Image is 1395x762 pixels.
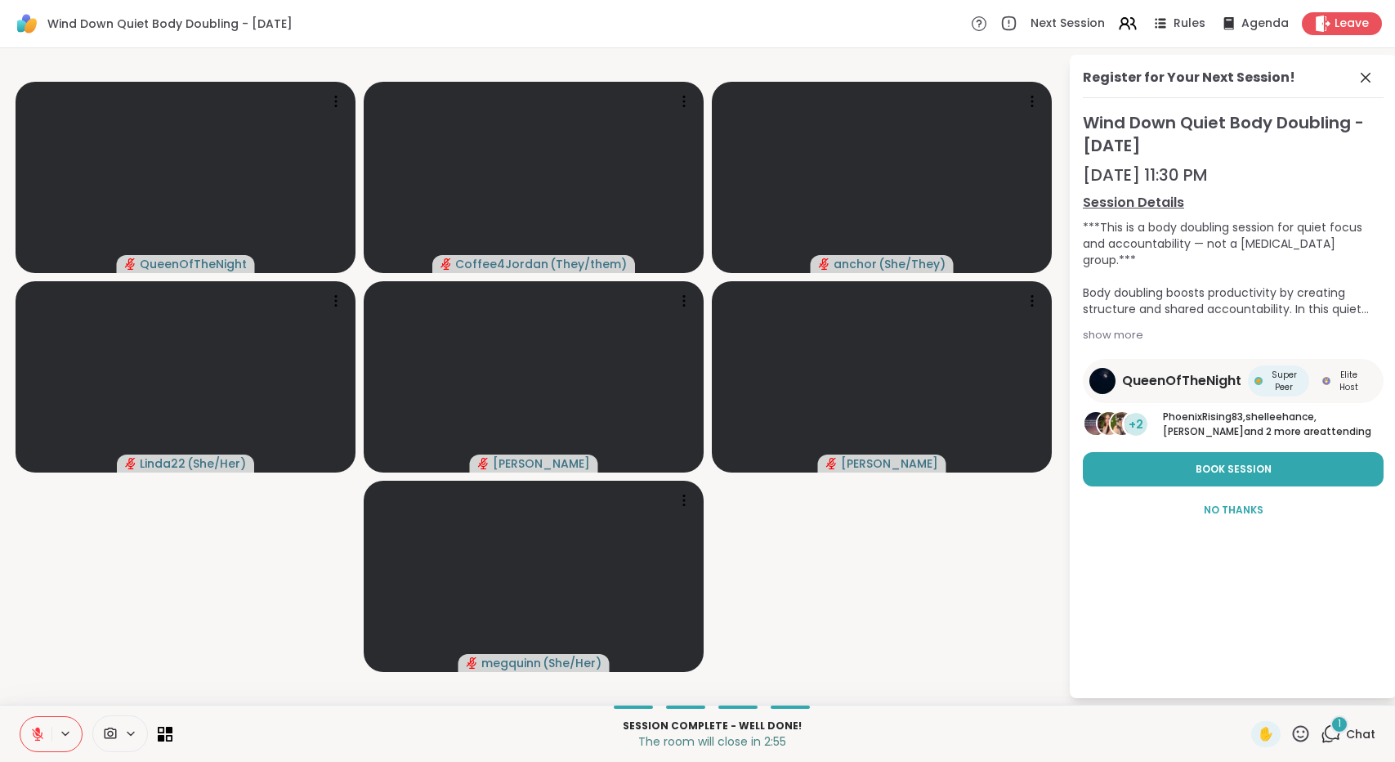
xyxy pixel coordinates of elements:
[455,256,548,272] span: Coffee4Jordan
[481,655,541,671] span: megquinn
[1111,412,1133,435] img: Adrienne_QueenOfTheDawn
[140,256,247,272] span: QueenOfTheNight
[1083,111,1384,157] span: Wind Down Quiet Body Doubling - [DATE]
[1241,16,1289,32] span: Agenda
[1266,369,1303,393] span: Super Peer
[1083,68,1295,87] div: Register for Your Next Session!
[1346,726,1375,742] span: Chat
[1163,424,1244,438] span: [PERSON_NAME]
[1196,462,1272,477] span: Book Session
[1083,452,1384,486] button: Book Session
[1204,503,1263,518] span: No Thanks
[1334,369,1364,393] span: Elite Host
[125,258,136,270] span: audio-muted
[1335,16,1369,32] span: Leave
[1083,327,1384,343] div: show more
[550,256,627,272] span: ( They/them )
[13,10,41,38] img: ShareWell Logomark
[467,657,478,669] span: audio-muted
[1031,16,1105,32] span: Next Session
[1129,416,1143,433] span: +2
[1098,412,1120,435] img: shelleehance
[1083,493,1384,527] button: No Thanks
[1083,219,1384,317] div: ***This is a body doubling session for quiet focus and accountability — not a [MEDICAL_DATA] grou...
[1083,359,1384,403] a: QueenOfTheNightQueenOfTheNightSuper PeerSuper PeerElite HostElite Host
[140,455,186,472] span: Linda22
[1083,164,1384,186] div: [DATE] 11:30 PM
[1174,16,1205,32] span: Rules
[1084,412,1107,435] img: PhoenixRising83
[543,655,601,671] span: ( She/Her )
[440,258,452,270] span: audio-muted
[125,458,136,469] span: audio-muted
[493,455,590,472] span: [PERSON_NAME]
[478,458,490,469] span: audio-muted
[1322,377,1330,385] img: Elite Host
[1258,724,1274,744] span: ✋
[1083,193,1384,213] a: Session Details
[1163,410,1245,424] span: PhoenixRising83 ,
[1338,717,1341,731] span: 1
[826,458,838,469] span: audio-muted
[1122,371,1241,391] span: QueenOfTheNight
[1254,377,1263,385] img: Super Peer
[834,256,877,272] span: anchor
[182,719,1241,733] p: Session Complete - well done!
[1163,410,1384,439] p: and 2 more are attending
[182,733,1241,750] p: The room will close in 2:55
[187,455,246,472] span: ( She/Her )
[47,16,293,32] span: Wind Down Quiet Body Doubling - [DATE]
[1245,410,1317,424] span: shelleehance ,
[819,258,830,270] span: audio-muted
[1089,368,1116,394] img: QueenOfTheNight
[879,256,946,272] span: ( She/They )
[841,455,938,472] span: [PERSON_NAME]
